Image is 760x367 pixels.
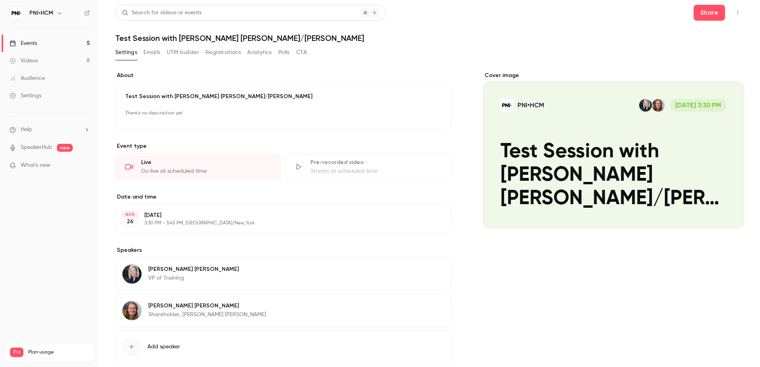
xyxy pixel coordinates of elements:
div: Go live at scheduled time [141,167,271,175]
button: Settings [115,46,137,59]
button: UTM builder [167,46,199,59]
p: 26 [127,218,134,226]
button: Registrations [206,46,241,59]
div: Events [10,39,37,47]
div: AUG [123,212,137,217]
img: Amy Miller [122,265,142,284]
img: PNI•HCM [10,7,23,19]
p: [PERSON_NAME] [PERSON_NAME] [148,302,266,310]
a: SpeakerHub [21,143,52,152]
p: 3:30 PM - 3:45 PM, [GEOGRAPHIC_DATA]/New_York [144,220,409,226]
span: Plan usage [28,349,89,355]
div: Stream at scheduled time [310,167,441,175]
section: Cover image [483,71,744,228]
p: Event type [115,142,451,150]
label: Speakers [115,246,451,254]
div: Pre-recorded videoStream at scheduled time [285,153,451,180]
p: There's no description yet [125,107,441,120]
div: Live [141,158,271,166]
p: Shareholder, [PERSON_NAME] [PERSON_NAME] [148,311,266,319]
span: What's new [21,161,50,170]
div: Nancy Kuhn[PERSON_NAME] [PERSON_NAME]Shareholder, [PERSON_NAME] [PERSON_NAME] [115,294,451,327]
h1: Test Session with [PERSON_NAME] [PERSON_NAME]/[PERSON_NAME] [115,33,744,43]
button: Add speaker [115,330,451,363]
div: Amy Miller[PERSON_NAME] [PERSON_NAME]VP of Training [115,257,451,291]
div: Pre-recorded video [310,158,441,166]
label: About [115,71,451,79]
label: Cover image [483,71,744,79]
p: [DATE] [144,211,409,219]
p: [PERSON_NAME] [PERSON_NAME] [148,265,239,273]
span: Pro [10,348,23,357]
p: Test Session with [PERSON_NAME] [PERSON_NAME]/[PERSON_NAME] [125,93,441,100]
label: Date and time [115,193,451,201]
h6: PNI•HCM [29,9,53,17]
span: Add speaker [147,343,180,351]
button: Analytics [247,46,272,59]
span: Help [21,126,32,134]
p: VP of Training [148,274,239,282]
button: Emails [143,46,160,59]
button: Share [694,5,725,21]
span: new [57,144,73,152]
div: Search for videos or events [122,9,202,17]
div: Videos [10,57,38,65]
img: Nancy Kuhn [122,301,142,320]
button: Polls [278,46,290,59]
iframe: Noticeable Trigger [80,162,90,169]
div: Settings [10,92,41,100]
div: LiveGo live at scheduled time [115,153,281,180]
div: Audience [10,74,45,82]
li: help-dropdown-opener [10,126,90,134]
button: CTA [296,46,307,59]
